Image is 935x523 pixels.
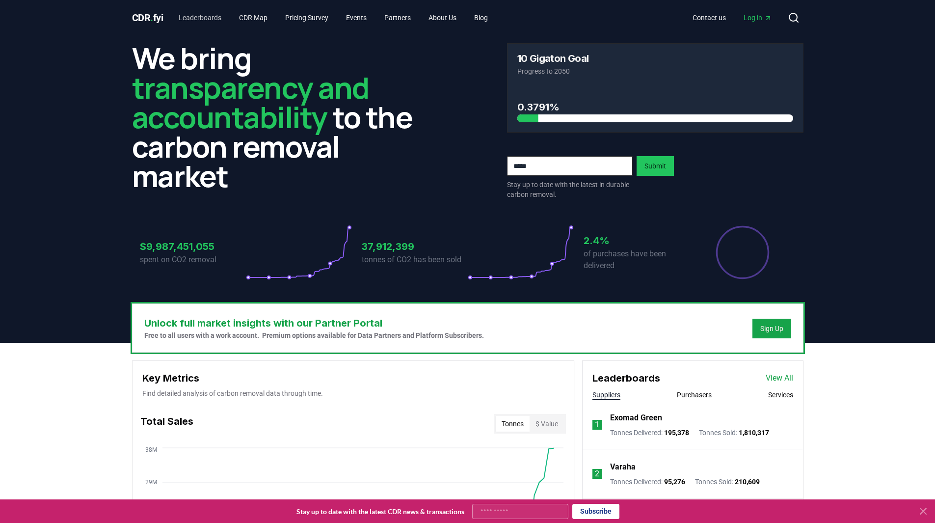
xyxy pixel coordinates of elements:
[142,371,564,385] h3: Key Metrics
[132,11,163,25] a: CDR.fyi
[140,239,246,254] h3: $9,987,451,055
[376,9,419,27] a: Partners
[466,9,496,27] a: Blog
[145,446,157,453] tspan: 38M
[736,9,780,27] a: Log in
[595,468,599,480] p: 2
[362,239,468,254] h3: 37,912,399
[338,9,374,27] a: Events
[760,324,783,333] a: Sign Up
[362,254,468,266] p: tonnes of CO2 has been sold
[595,419,599,431] p: 1
[766,372,793,384] a: View All
[140,254,246,266] p: spent on CO2 removal
[677,390,712,400] button: Purchasers
[132,67,369,137] span: transparency and accountability
[610,428,689,438] p: Tonnes Delivered :
[637,156,674,176] button: Submit
[610,477,685,487] p: Tonnes Delivered :
[171,9,496,27] nav: Main
[735,478,760,486] span: 210,609
[132,43,428,191] h2: We bring to the carbon removal market
[699,428,769,438] p: Tonnes Sold :
[140,414,193,434] h3: Total Sales
[530,416,564,432] button: $ Value
[517,66,793,76] p: Progress to 2050
[145,479,157,486] tspan: 29M
[685,9,734,27] a: Contact us
[584,233,690,248] h3: 2.4%
[142,388,564,398] p: Find detailed analysis of carbon removal data through time.
[768,390,793,400] button: Services
[752,319,791,338] button: Sign Up
[132,12,163,24] span: CDR fyi
[517,100,793,114] h3: 0.3791%
[144,316,484,330] h3: Unlock full market insights with our Partner Portal
[610,412,662,424] a: Exomad Green
[144,330,484,340] p: Free to all users with a work account. Premium options available for Data Partners and Platform S...
[171,9,229,27] a: Leaderboards
[739,429,769,437] span: 1,810,317
[277,9,336,27] a: Pricing Survey
[496,416,530,432] button: Tonnes
[715,225,770,280] div: Percentage of sales delivered
[150,12,153,24] span: .
[592,390,620,400] button: Suppliers
[231,9,275,27] a: CDR Map
[695,477,760,487] p: Tonnes Sold :
[685,9,780,27] nav: Main
[421,9,464,27] a: About Us
[664,429,689,437] span: 195,378
[507,180,633,199] p: Stay up to date with the latest in durable carbon removal.
[664,478,685,486] span: 95,276
[517,54,589,63] h3: 10 Gigaton Goal
[610,461,636,473] a: Varaha
[744,13,772,23] span: Log in
[584,248,690,272] p: of purchases have been delivered
[592,371,660,385] h3: Leaderboards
